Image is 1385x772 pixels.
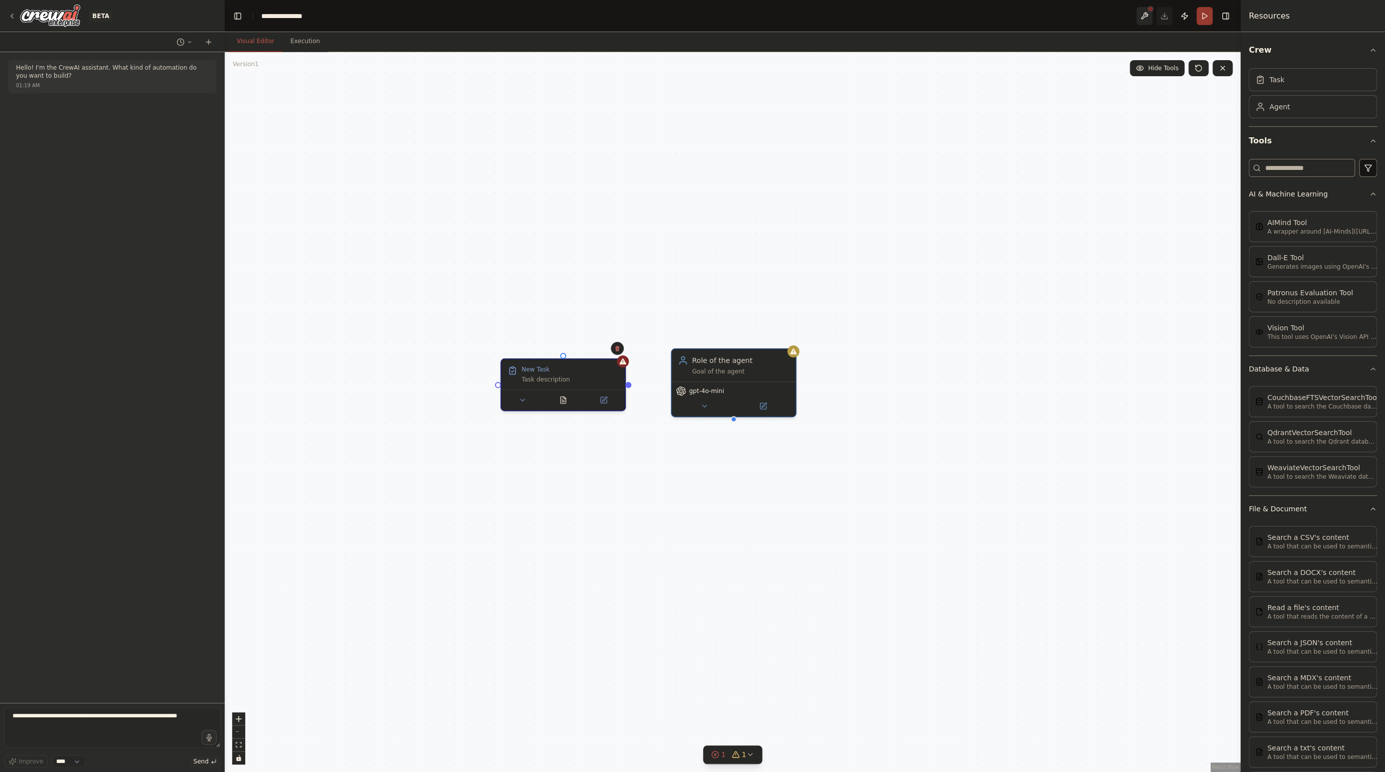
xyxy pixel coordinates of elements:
button: Database & Data [1249,356,1377,382]
img: WeaviateVectorSearchTool [1255,468,1263,476]
div: 01:19 AM [16,82,209,89]
div: WeaviateVectorSearchTool [1267,463,1377,473]
p: A wrapper around [AI-Minds]([URL][DOMAIN_NAME]). Useful for when you need answers to questions fr... [1267,228,1377,236]
img: QdrantVectorSearchTool [1255,433,1263,441]
span: gpt-4o-mini [689,387,724,395]
button: Hide right sidebar [1219,9,1233,23]
button: No output available [542,394,585,406]
p: A tool that can be used to semantic search a query from a MDX's content. [1267,683,1377,691]
div: Role of the agent [692,355,789,365]
img: TXTSearchTool [1255,748,1263,756]
button: Hide Tools [1130,60,1184,76]
button: Switch to previous chat [172,36,197,48]
img: CSVSearchTool [1255,537,1263,545]
button: Tools [1249,127,1377,155]
button: zoom in [232,712,245,725]
img: Logo [20,5,80,27]
nav: breadcrumb [261,11,313,21]
div: Agent [1269,102,1290,112]
div: BETA [88,10,113,22]
button: Improve [4,755,48,768]
p: No description available [1267,298,1353,306]
img: PatronusEvalTool [1255,293,1263,301]
div: Task description [522,375,619,383]
p: A tool to search the Weaviate database for relevant information on internal documents. [1267,473,1377,481]
button: Execution [282,31,328,52]
button: Hide left sidebar [231,9,245,23]
div: Search a JSON's content [1267,638,1377,648]
button: Delete node [611,342,624,355]
p: A tool that can be used to semantic search a query from a DOCX's content. [1267,577,1377,586]
div: New Task [522,365,550,373]
div: Search a CSV's content [1267,532,1377,542]
img: DallETool [1255,258,1263,266]
div: CouchbaseFTSVectorSearchTool [1267,393,1378,403]
h4: Resources [1249,10,1290,22]
button: AI & Machine Learning [1249,181,1377,207]
p: A tool to search the Qdrant database for relevant information on internal documents. [1267,438,1377,446]
div: Version 1 [233,60,259,68]
img: JSONSearchTool [1255,643,1263,651]
span: 1 [721,749,726,759]
div: Dall-E Tool [1267,253,1377,263]
button: Start a new chat [201,36,217,48]
img: FileReadTool [1255,608,1263,616]
div: QdrantVectorSearchTool [1267,428,1377,438]
span: Hide Tools [1148,64,1178,72]
img: DOCXSearchTool [1255,572,1263,581]
div: Search a txt's content [1267,743,1377,753]
img: VisionTool [1255,328,1263,336]
img: CouchbaseFTSVectorSearchTool [1255,398,1263,406]
button: Click to speak your automation idea [202,730,217,745]
p: A tool that can be used to semantic search a query from a CSV's content. [1267,542,1377,550]
div: Search a PDF's content [1267,708,1377,718]
img: MDXSearchTool [1255,678,1263,686]
div: React Flow controls [232,712,245,764]
div: Task [1269,75,1284,85]
div: Search a MDX's content [1267,673,1377,683]
p: A tool that can be used to semantic search a query from a JSON's content. [1267,648,1377,656]
a: React Flow attribution [1212,764,1239,770]
button: Send [190,755,221,767]
img: PDFSearchTool [1255,713,1263,721]
span: 1 [742,749,746,759]
div: New TaskTask description [500,358,626,411]
div: AI & Machine Learning [1249,207,1377,355]
button: Open in side panel [586,394,621,406]
span: Send [194,757,209,765]
p: Generates images using OpenAI's Dall-E model. [1267,263,1377,271]
p: This tool uses OpenAI's Vision API to describe the contents of an image. [1267,333,1377,341]
p: A tool that can be used to semantic search a query from a PDF's content. [1267,718,1377,726]
button: Visual Editor [229,31,282,52]
button: File & Document [1249,496,1377,522]
div: Patronus Evaluation Tool [1267,288,1353,298]
div: Search a DOCX's content [1267,567,1377,577]
button: toggle interactivity [232,751,245,764]
button: fit view [232,738,245,751]
img: AIMindTool [1255,223,1263,231]
div: Vision Tool [1267,323,1377,333]
p: A tool to search the Couchbase database for relevant information on internal documents. [1267,403,1377,411]
div: Database & Data [1249,382,1377,495]
div: AIMind Tool [1267,218,1377,228]
p: A tool that reads the content of a file. To use this tool, provide a 'file_path' parameter with t... [1267,613,1377,621]
div: Goal of the agent [692,367,789,375]
span: Improve [19,757,43,765]
button: 11 [703,745,762,764]
button: Open in side panel [735,400,791,412]
div: Crew [1249,64,1377,126]
button: Crew [1249,36,1377,64]
div: Role of the agentGoal of the agentgpt-4o-mini [671,348,796,417]
p: Hello! I'm the CrewAI assistant. What kind of automation do you want to build? [16,64,209,80]
div: Read a file's content [1267,603,1377,613]
p: A tool that can be used to semantic search a query from a txt's content. [1267,753,1377,761]
button: zoom out [232,725,245,738]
